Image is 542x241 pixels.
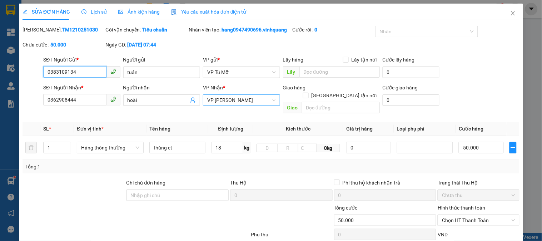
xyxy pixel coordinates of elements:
span: VND [438,232,448,237]
label: Cước lấy hàng [383,57,415,63]
span: Thu Hộ [230,180,247,186]
b: [DATE] 07:44 [128,42,156,48]
span: Kích thước [286,126,311,132]
span: Giao hàng [283,85,306,90]
b: 0 [315,27,318,33]
label: Hình thức thanh toán [438,205,485,211]
span: Chưa thu [442,190,515,201]
div: Nhân viên tạo: [189,26,291,34]
div: Chưa cước : [23,41,104,49]
div: Gói vận chuyển: [106,26,187,34]
strong: Hotline : 0889 23 23 23 [80,30,126,35]
span: close [510,10,516,16]
span: VP Tú Mỡ [207,67,275,78]
div: Cước rồi : [293,26,374,34]
input: Cước lấy hàng [383,67,440,78]
span: Lấy tận nơi [349,56,380,64]
span: Cước hàng [459,126,483,132]
span: Hàng thông thường [81,142,139,153]
span: Tên hàng [149,126,170,132]
span: Lịch sử [81,9,107,15]
div: Tổng: 1 [25,163,210,171]
span: Tổng cước [334,205,358,211]
input: Dọc đường [302,102,380,113]
span: SỬA ĐƠN HÀNG [23,9,70,15]
div: [PERSON_NAME]: [23,26,104,34]
span: Website [71,38,88,43]
span: kg [243,142,250,153]
div: Trạng thái Thu Hộ [438,179,519,187]
input: C [298,144,317,152]
input: Dọc đường [299,66,380,78]
input: Cước giao hàng [383,94,440,106]
div: VP gửi [203,56,280,64]
input: R [277,144,298,152]
div: Người gửi [123,56,200,64]
img: icon [171,9,177,15]
input: Ghi chú đơn hàng [126,190,229,201]
span: Lấy [283,66,299,78]
span: SL [43,126,49,132]
span: phone [110,69,116,74]
span: picture [118,9,123,14]
b: Tiêu chuẩn [142,27,168,33]
button: delete [25,142,37,153]
b: 50.000 [50,42,66,48]
span: Đơn vị tính [77,126,104,132]
strong: PHIẾU GỬI HÀNG [74,21,132,29]
label: Cước giao hàng [383,85,418,90]
span: Lấy hàng [283,57,304,63]
span: plus [510,145,516,151]
span: clock-circle [81,9,86,14]
div: SĐT Người Gửi [43,56,120,64]
div: SĐT Người Nhận [43,84,120,92]
span: Yêu cầu xuất hóa đơn điện tử [171,9,247,15]
strong: : [DOMAIN_NAME] [71,37,135,44]
strong: CÔNG TY TNHH VĨNH QUANG [54,12,151,20]
span: phone [110,97,116,102]
span: Chọn HT Thanh Toán [442,215,515,226]
div: Người nhận [123,84,200,92]
span: edit [23,9,28,14]
span: Giao [283,102,302,113]
img: logo [8,11,41,45]
b: hang0947490696.vinhquang [222,27,287,33]
th: Loại phụ phí [394,122,456,136]
span: [GEOGRAPHIC_DATA] tận nơi [309,92,380,99]
input: D [257,144,278,152]
label: Ghi chú đơn hàng [126,180,166,186]
span: VP LÊ HỒNG PHONG [207,95,275,105]
span: Định lượng [218,126,244,132]
span: 0kg [317,144,340,152]
span: Ảnh kiện hàng [118,9,160,15]
input: VD: Bàn, Ghế [149,142,205,153]
div: Ngày GD: [106,41,187,49]
button: plus [509,142,517,153]
b: TM1210251030 [62,27,98,33]
span: user-add [190,97,196,103]
span: VP Nhận [203,85,223,90]
button: Close [503,4,523,24]
span: Phí thu hộ khách nhận trả [340,179,403,187]
span: Giá trị hàng [346,126,373,132]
